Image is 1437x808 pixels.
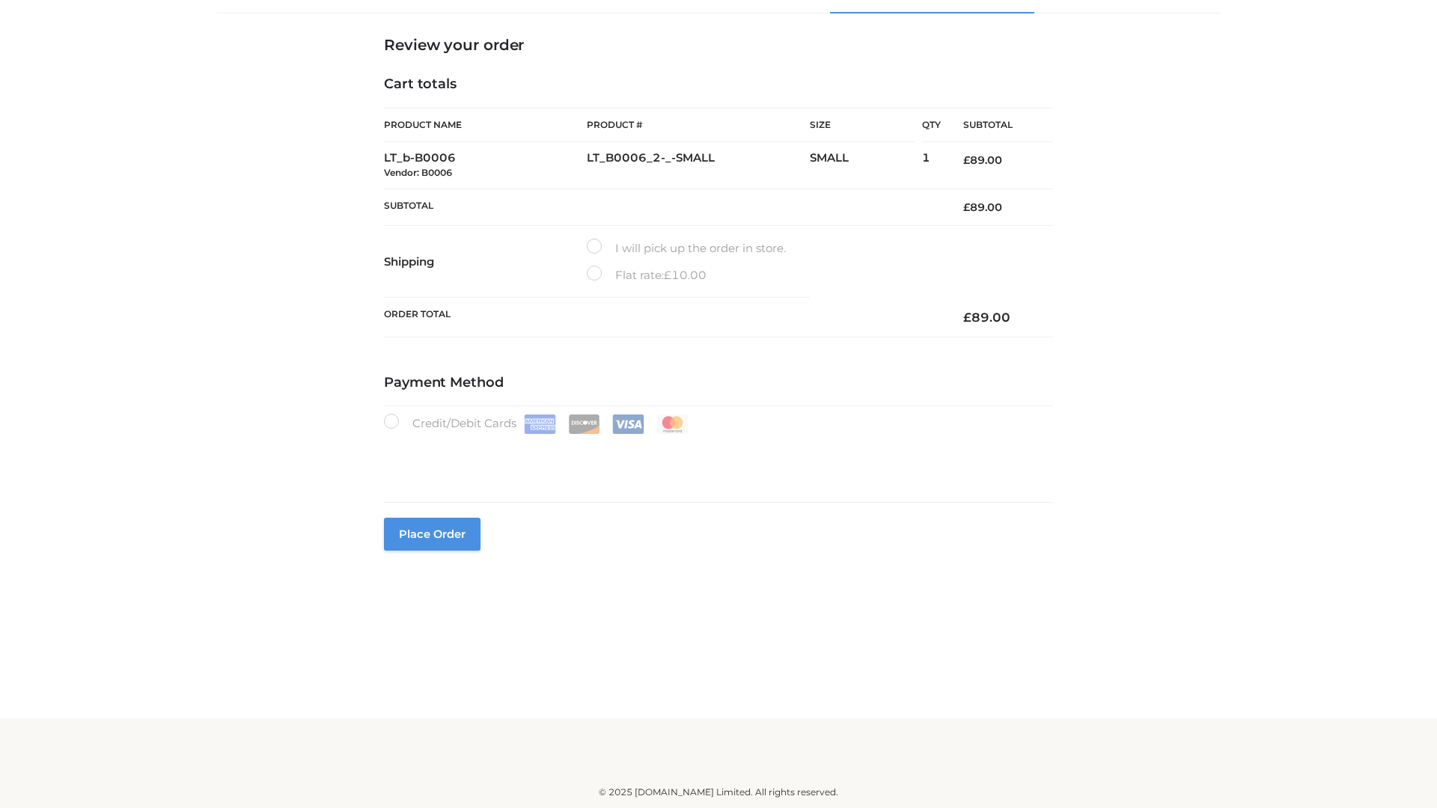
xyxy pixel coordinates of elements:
td: LT_B0006_2-_-SMALL [587,142,810,189]
bdi: 89.00 [963,310,1010,325]
bdi: 89.00 [963,201,1002,214]
label: Credit/Debit Cards [384,414,690,434]
td: LT_b-B0006 [384,142,587,189]
th: Qty [922,108,941,142]
img: Amex [524,414,556,434]
th: Subtotal [384,189,941,225]
button: Place order [384,518,480,551]
span: £ [963,310,971,325]
th: Shipping [384,226,587,298]
th: Product Name [384,108,587,142]
label: I will pick up the order in store. [587,239,786,258]
label: Flat rate: [587,266,707,285]
bdi: 89.00 [963,153,1002,167]
span: £ [963,153,970,167]
th: Product # [587,108,810,142]
img: Visa [612,414,644,434]
iframe: Secure payment input frame [381,431,1050,486]
th: Order Total [384,298,941,337]
img: Mastercard [656,414,689,434]
div: © 2025 [DOMAIN_NAME] Limited. All rights reserved. [222,785,1215,800]
h4: Payment Method [384,375,1053,391]
th: Size [810,108,915,142]
span: £ [963,201,970,214]
h4: Cart totals [384,76,1053,93]
th: Subtotal [941,108,1053,142]
bdi: 10.00 [664,268,707,282]
img: Discover [568,414,600,434]
h3: Review your order [384,36,1053,54]
td: 1 [922,142,941,189]
small: Vendor: B0006 [384,167,452,178]
span: £ [664,268,671,282]
td: SMALL [810,142,922,189]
